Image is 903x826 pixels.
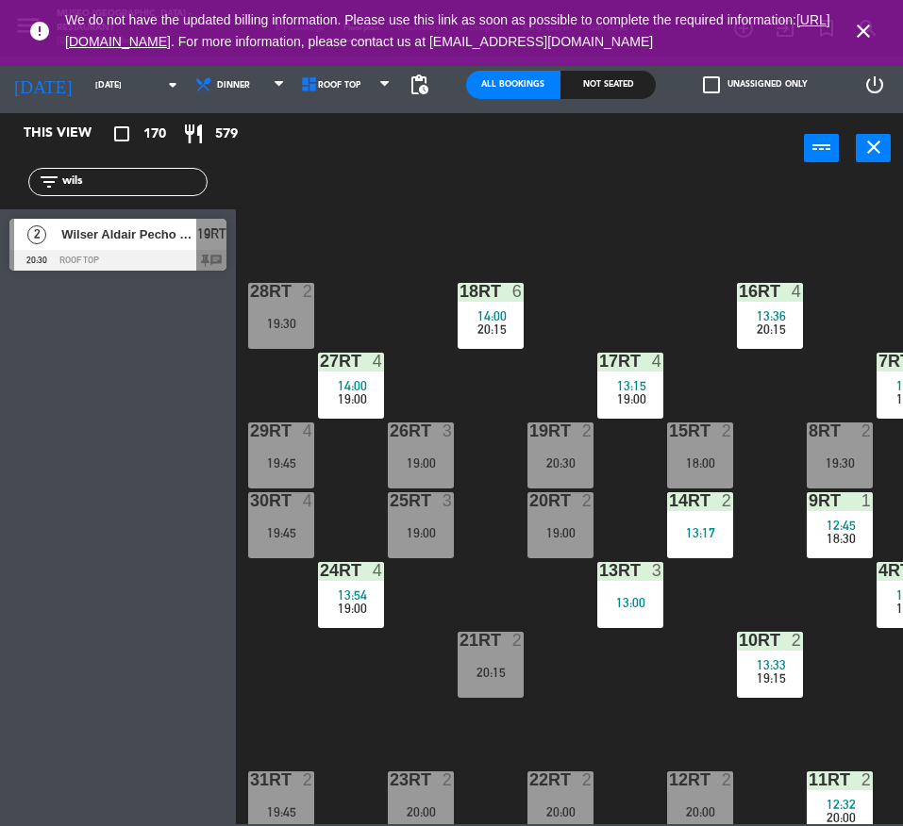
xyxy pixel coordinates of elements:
[722,492,733,509] div: 2
[443,492,454,509] div: 3
[722,771,733,788] div: 2
[303,283,314,300] div: 2
[27,225,46,244] span: 2
[388,805,454,818] div: 20:00
[669,492,670,509] div: 14RT
[250,283,251,300] div: 28RT
[617,391,646,406] span: 19:00
[110,123,133,145] i: crop_square
[303,422,314,439] div: 4
[215,124,238,145] span: 579
[652,562,663,579] div: 3
[827,797,856,812] span: 12:32
[703,76,720,93] span: check_box_outline_blank
[722,422,733,439] div: 2
[65,12,830,49] a: [URL][DOMAIN_NAME]
[390,771,391,788] div: 23RT
[320,353,321,370] div: 27RT
[527,456,594,470] div: 20:30
[250,422,251,439] div: 29RT
[9,123,136,145] div: This view
[458,666,524,679] div: 20:15
[652,353,663,370] div: 4
[390,422,391,439] div: 26RT
[248,317,314,330] div: 19:30
[477,322,507,337] span: 20:15
[248,526,314,539] div: 19:45
[757,308,786,323] span: 13:36
[669,771,670,788] div: 12RT
[338,601,367,616] span: 19:00
[811,136,833,158] i: power_input
[807,456,873,470] div: 19:30
[460,632,460,649] div: 21RT
[852,20,875,42] i: close
[827,531,856,546] span: 18:30
[878,353,879,370] div: 7RT
[582,771,594,788] div: 2
[804,134,839,162] button: power_input
[443,771,454,788] div: 2
[408,74,430,96] span: pending_actions
[527,805,594,818] div: 20:00
[338,378,367,393] span: 14:00
[667,456,733,470] div: 18:00
[250,771,251,788] div: 31RT
[388,456,454,470] div: 19:00
[827,810,856,825] span: 20:00
[171,34,653,49] a: . For more information, please contact us at [EMAIL_ADDRESS][DOMAIN_NAME]
[38,171,60,193] i: filter_list
[792,632,803,649] div: 2
[65,12,830,49] span: We do not have the updated billing information. Please use this link as soon as possible to compl...
[861,771,873,788] div: 2
[529,771,530,788] div: 22RT
[599,562,600,579] div: 13RT
[878,562,879,579] div: 4RT
[61,224,196,244] span: Wilser Aldair Pecho Bovis
[143,124,166,145] span: 170
[856,134,891,162] button: close
[28,20,51,42] i: error
[318,80,360,91] span: Roof Top
[560,71,656,99] div: Not seated
[338,391,367,406] span: 19:00
[862,136,885,158] i: close
[757,657,786,672] span: 13:33
[197,223,226,245] span: 19RT
[529,492,530,509] div: 20RT
[703,76,808,93] label: Unassigned only
[390,492,391,509] div: 25RT
[443,422,454,439] div: 3
[667,805,733,818] div: 20:00
[60,172,207,192] input: Filter by name...
[597,596,663,609] div: 13:00
[529,422,530,439] div: 19RT
[388,526,454,539] div: 19:00
[466,71,561,99] div: All Bookings
[248,805,314,818] div: 19:45
[217,80,250,91] span: Dinner
[757,670,786,686] span: 19:15
[757,322,786,337] span: 20:15
[667,526,733,539] div: 13:17
[861,422,873,439] div: 2
[248,456,314,470] div: 19:45
[863,74,886,96] i: power_settings_new
[338,587,367,603] span: 13:54
[161,74,184,96] i: arrow_drop_down
[250,492,251,509] div: 30RT
[827,518,856,533] span: 12:45
[373,353,384,370] div: 4
[320,562,321,579] div: 24RT
[460,283,460,300] div: 18RT
[669,422,670,439] div: 15RT
[527,526,594,539] div: 19:00
[792,283,803,300] div: 4
[182,123,205,145] i: restaurant
[512,632,524,649] div: 2
[582,422,594,439] div: 2
[477,308,507,323] span: 14:00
